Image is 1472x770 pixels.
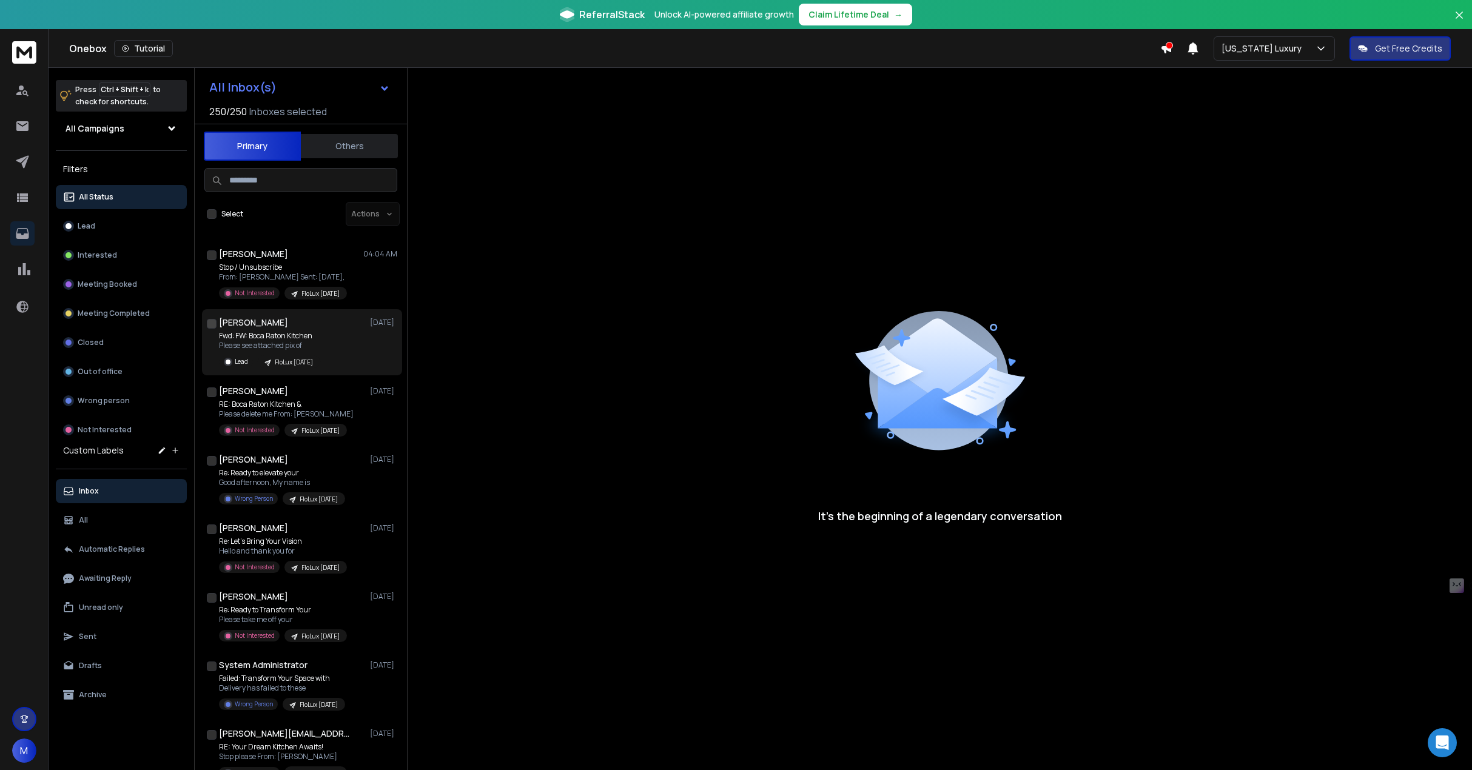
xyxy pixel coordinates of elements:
[1222,42,1306,55] p: [US_STATE] Luxury
[56,243,187,267] button: Interested
[79,192,113,202] p: All Status
[79,632,96,641] p: Sent
[79,661,102,671] p: Drafts
[370,455,397,464] p: [DATE]
[219,331,320,341] p: Fwd: FW: Boca Raton Kitchen
[219,522,288,534] h1: [PERSON_NAME]
[275,358,313,367] p: FloLux [DATE]
[219,478,345,487] p: Good afternoon, My name is
[235,357,248,366] p: Lead
[79,544,145,554] p: Automatic Replies
[78,396,130,406] p: Wrong person
[301,426,340,435] p: FloLux [DATE]
[219,615,347,624] p: Please take me off your
[370,660,397,670] p: [DATE]
[654,8,794,21] p: Unlock AI-powered affiliate growth
[56,479,187,503] button: Inbox
[300,495,338,504] p: FloLux [DATE]
[56,360,187,384] button: Out of office
[219,272,347,282] p: From: [PERSON_NAME] Sent: [DATE],
[219,409,354,419] p: Please delete me From: [PERSON_NAME]
[78,250,117,260] p: Interested
[219,674,345,683] p: Failed: Transform Your Space with
[219,546,347,556] p: Hello and thank you for
[78,338,104,347] p: Closed
[219,263,347,272] p: Stop / Unsubscribe
[219,341,320,350] p: Please see attached pix of
[79,574,132,583] p: Awaiting Reply
[209,104,247,119] span: 250 / 250
[56,185,187,209] button: All Status
[56,595,187,620] button: Unread only
[56,214,187,238] button: Lead
[1451,7,1467,36] button: Close banner
[56,330,187,355] button: Closed
[79,603,123,612] p: Unread only
[219,742,347,752] p: RE: Your Dream Kitchen Awaits!
[235,426,275,435] p: Not Interested
[1349,36,1451,61] button: Get Free Credits
[219,385,288,397] h1: [PERSON_NAME]
[219,468,345,478] p: Re: Ready to elevate your
[78,280,137,289] p: Meeting Booked
[219,605,347,615] p: Re: Ready to Transform Your
[66,122,124,135] h1: All Campaigns
[79,690,107,700] p: Archive
[219,316,288,329] h1: [PERSON_NAME]
[56,418,187,442] button: Not Interested
[12,738,36,763] button: M
[235,631,275,640] p: Not Interested
[370,386,397,396] p: [DATE]
[56,624,187,649] button: Sent
[249,104,327,119] h3: Inboxes selected
[79,515,88,525] p: All
[204,132,301,161] button: Primary
[370,318,397,327] p: [DATE]
[301,632,340,641] p: FloLux [DATE]
[56,683,187,707] button: Archive
[78,221,95,231] p: Lead
[56,566,187,591] button: Awaiting Reply
[56,116,187,141] button: All Campaigns
[219,537,347,546] p: Re: Let's Bring Your Vision
[221,209,243,219] label: Select
[63,444,124,457] h3: Custom Labels
[78,309,150,318] p: Meeting Completed
[894,8,902,21] span: →
[56,389,187,413] button: Wrong person
[99,82,150,96] span: Ctrl + Shift + k
[219,454,288,466] h1: [PERSON_NAME]
[301,133,398,159] button: Others
[219,248,288,260] h1: [PERSON_NAME]
[56,301,187,326] button: Meeting Completed
[75,84,161,108] p: Press to check for shortcuts.
[818,507,1062,524] p: It’s the beginning of a legendary conversation
[219,659,308,671] h1: System Administrator
[219,728,352,740] h1: [PERSON_NAME][EMAIL_ADDRESS][DOMAIN_NAME]
[219,400,354,409] p: RE: Boca Raton Kitchen &
[370,592,397,601] p: [DATE]
[235,700,273,709] p: Wrong Person
[235,289,275,298] p: Not Interested
[78,425,132,435] p: Not Interested
[56,272,187,296] button: Meeting Booked
[300,700,338,709] p: FloLux [DATE]
[114,40,173,57] button: Tutorial
[301,289,340,298] p: FloLux [DATE]
[799,4,912,25] button: Claim Lifetime Deal→
[1428,728,1457,757] div: Open Intercom Messenger
[219,752,347,762] p: Stop please From: [PERSON_NAME]
[235,563,275,572] p: Not Interested
[1375,42,1442,55] p: Get Free Credits
[56,161,187,178] h3: Filters
[79,486,99,496] p: Inbox
[579,7,645,22] span: ReferralStack
[370,729,397,738] p: [DATE]
[219,591,288,603] h1: [PERSON_NAME]
[56,654,187,678] button: Drafts
[235,494,273,503] p: Wrong Person
[56,537,187,561] button: Automatic Replies
[219,683,345,693] p: Delivery has failed to these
